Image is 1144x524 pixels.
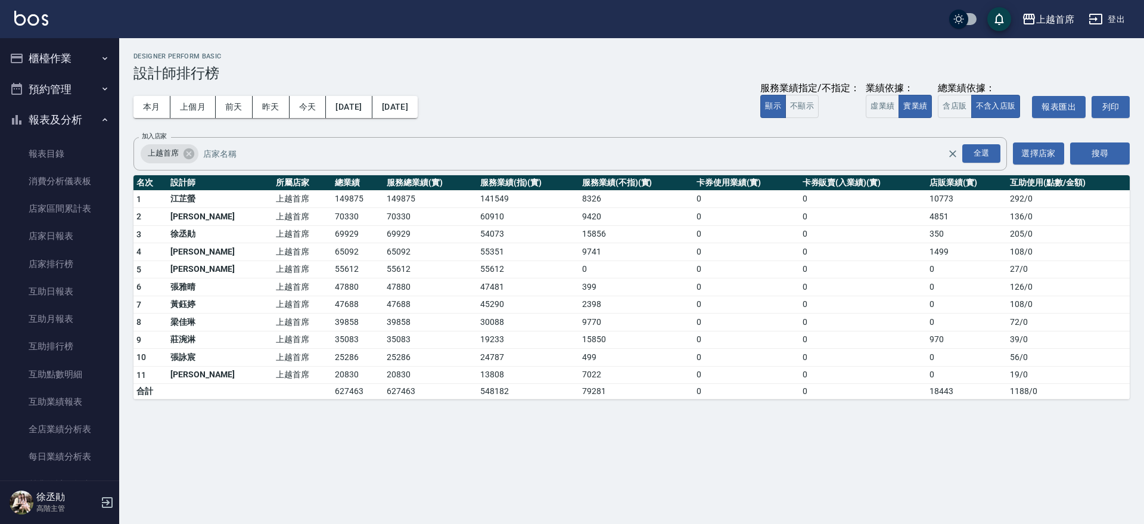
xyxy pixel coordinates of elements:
td: 0 [927,296,1007,314]
h2: Designer Perform Basic [133,52,1130,60]
a: 全店業績分析表 [5,416,114,443]
td: 2398 [579,296,694,314]
td: 0 [800,208,927,226]
td: 上越首席 [273,366,332,384]
td: 141549 [477,190,579,208]
td: 108 / 0 [1007,243,1130,261]
td: [PERSON_NAME] [167,243,273,261]
h5: 徐丞勛 [36,491,97,503]
td: 55612 [477,261,579,278]
td: 0 [800,331,927,349]
td: 徐丞勛 [167,225,273,243]
span: 2 [136,212,141,221]
th: 所屬店家 [273,175,332,191]
span: 4 [136,247,141,256]
button: 含店販 [938,95,971,118]
th: 名次 [133,175,167,191]
td: 9741 [579,243,694,261]
button: 顯示 [760,95,786,118]
span: 11 [136,370,147,380]
div: 總業績依據： [938,82,1026,95]
span: 1 [136,194,141,204]
a: 互助業績報表 [5,388,114,416]
th: 卡券使用業績(實) [694,175,799,191]
td: [PERSON_NAME] [167,366,273,384]
td: 張詠宸 [167,349,273,367]
a: 店家日報表 [5,222,114,250]
a: 店家區間累計表 [5,195,114,222]
button: 登出 [1084,8,1130,30]
td: 39858 [384,314,477,331]
td: 上越首席 [273,278,332,296]
button: [DATE] [326,96,372,118]
td: 15850 [579,331,694,349]
td: 499 [579,349,694,367]
button: 虛業績 [866,95,899,118]
button: 報表匯出 [1032,96,1086,118]
button: 實業績 [899,95,932,118]
td: 13808 [477,366,579,384]
td: 60910 [477,208,579,226]
td: 0 [800,278,927,296]
td: 35083 [332,331,384,349]
td: 9420 [579,208,694,226]
th: 服務總業績(實) [384,175,477,191]
td: 0 [694,278,799,296]
td: 47688 [384,296,477,314]
div: 上越首席 [141,144,198,163]
td: 0 [800,225,927,243]
td: 上越首席 [273,261,332,278]
td: 0 [927,314,1007,331]
th: 總業績 [332,175,384,191]
a: 互助月報表 [5,305,114,333]
th: 店販業績(實) [927,175,1007,191]
td: 0 [927,366,1007,384]
td: 72 / 0 [1007,314,1130,331]
td: 梁佳琳 [167,314,273,331]
td: 0 [800,243,927,261]
td: 20830 [332,366,384,384]
td: 39858 [332,314,384,331]
th: 服務業績(指)(實) [477,175,579,191]
td: 0 [694,296,799,314]
td: 47688 [332,296,384,314]
td: 27 / 0 [1007,261,1130,278]
td: [PERSON_NAME] [167,208,273,226]
a: 消費分析儀表板 [5,168,114,195]
td: 上越首席 [273,208,332,226]
td: 0 [800,314,927,331]
td: 0 [694,366,799,384]
button: 上個月 [170,96,216,118]
button: 搜尋 [1070,142,1130,165]
td: 24787 [477,349,579,367]
th: 卡券販賣(入業績)(實) [800,175,927,191]
td: 上越首席 [273,314,332,331]
td: 70330 [384,208,477,226]
div: 業績依據： [866,82,932,95]
a: 營業統計分析表 [5,471,114,498]
label: 加入店家 [142,132,167,141]
button: 選擇店家 [1013,142,1064,165]
td: 39 / 0 [1007,331,1130,349]
td: 25286 [384,349,477,367]
td: 0 [800,366,927,384]
td: 205 / 0 [1007,225,1130,243]
td: 0 [694,331,799,349]
td: 20830 [384,366,477,384]
td: 0 [694,243,799,261]
td: 0 [800,384,927,399]
td: 69929 [384,225,477,243]
th: 設計師 [167,175,273,191]
td: 47481 [477,278,579,296]
td: 55612 [384,261,477,278]
td: 65092 [384,243,477,261]
div: 上越首席 [1036,12,1074,27]
td: 0 [694,208,799,226]
td: 0 [927,261,1007,278]
button: Open [960,142,1003,165]
td: 15856 [579,225,694,243]
td: 19233 [477,331,579,349]
th: 服務業績(不指)(實) [579,175,694,191]
td: 0 [694,261,799,278]
td: 70330 [332,208,384,226]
